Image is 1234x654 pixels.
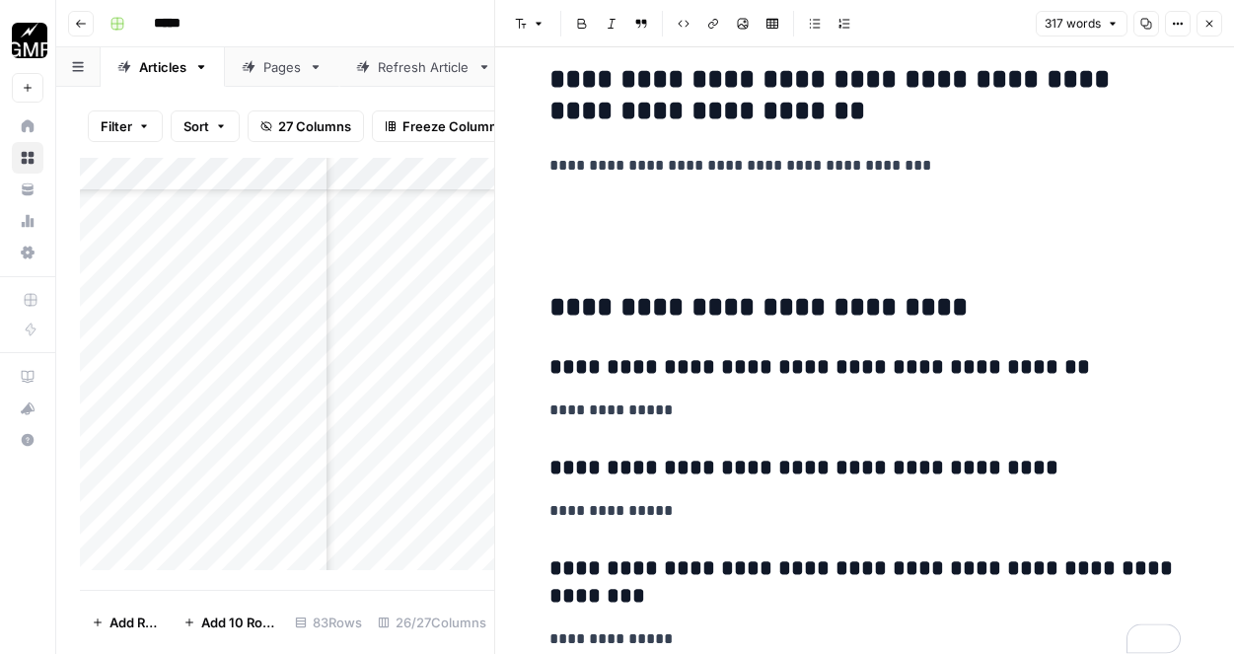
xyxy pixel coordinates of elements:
[225,47,339,87] a: Pages
[201,613,275,632] span: Add 10 Rows
[248,110,364,142] button: 27 Columns
[12,16,43,65] button: Workspace: Growth Marketing Pro
[109,613,160,632] span: Add Row
[12,361,43,393] a: AirOps Academy
[171,110,240,142] button: Sort
[263,57,301,77] div: Pages
[378,57,470,77] div: Refresh Article
[339,47,508,87] a: Refresh Article
[183,116,209,136] span: Sort
[278,116,351,136] span: 27 Columns
[1045,15,1101,33] span: 317 words
[372,110,517,142] button: Freeze Columns
[12,110,43,142] a: Home
[1036,11,1127,36] button: 317 words
[88,110,163,142] button: Filter
[12,424,43,456] button: Help + Support
[287,607,370,638] div: 83 Rows
[12,393,43,424] button: What's new?
[139,57,186,77] div: Articles
[402,116,504,136] span: Freeze Columns
[12,23,47,58] img: Growth Marketing Pro Logo
[101,116,132,136] span: Filter
[80,607,172,638] button: Add Row
[12,205,43,237] a: Usage
[12,237,43,268] a: Settings
[12,142,43,174] a: Browse
[370,607,494,638] div: 26/27 Columns
[101,47,225,87] a: Articles
[12,174,43,205] a: Your Data
[172,607,287,638] button: Add 10 Rows
[13,394,42,423] div: What's new?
